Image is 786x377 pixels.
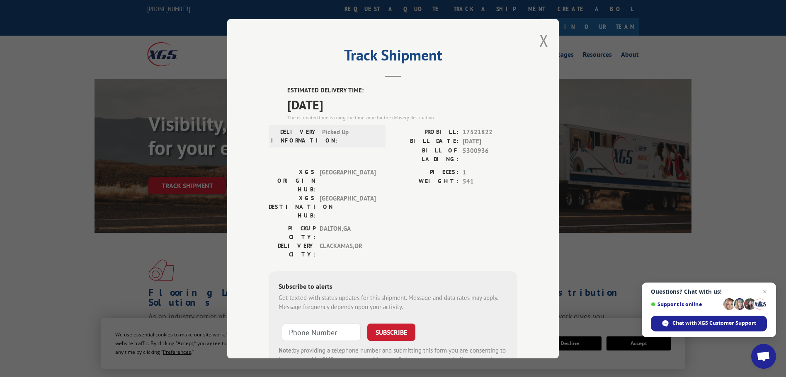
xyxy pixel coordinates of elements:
label: XGS DESTINATION HUB: [269,193,315,220]
label: PICKUP CITY: [269,224,315,241]
span: [GEOGRAPHIC_DATA] [320,167,376,193]
label: BILL DATE: [393,137,458,146]
label: BILL OF LADING: [393,146,458,163]
label: XGS ORIGIN HUB: [269,167,315,193]
div: Chat with XGS Customer Support [651,316,767,331]
span: [DATE] [287,95,517,114]
label: PROBILL: [393,127,458,137]
span: Picked Up [322,127,378,145]
h2: Track Shipment [269,49,517,65]
span: [DATE] [463,137,517,146]
span: DALTON , GA [320,224,376,241]
span: [GEOGRAPHIC_DATA] [320,193,376,220]
span: Questions? Chat with us! [651,288,767,295]
label: DELIVERY INFORMATION: [271,127,318,145]
span: 1 [463,167,517,177]
span: 5300936 [463,146,517,163]
div: Get texted with status updates for this shipment. Message and data rates may apply. Message frequ... [279,293,507,312]
label: WEIGHT: [393,177,458,186]
button: Close modal [539,29,548,51]
span: 17521822 [463,127,517,137]
input: Phone Number [282,323,361,341]
span: CLACKAMAS , OR [320,241,376,259]
span: Support is online [651,301,720,307]
div: Subscribe to alerts [279,281,507,293]
span: Close chat [760,287,770,297]
div: The estimated time is using the time zone for the delivery destination. [287,114,517,121]
span: 541 [463,177,517,186]
label: DELIVERY CITY: [269,241,315,259]
div: Open chat [751,344,776,369]
strong: Note: [279,346,293,354]
button: SUBSCRIBE [367,323,415,341]
div: by providing a telephone number and submitting this form you are consenting to be contacted by SM... [279,346,507,374]
label: PIECES: [393,167,458,177]
label: ESTIMATED DELIVERY TIME: [287,86,517,95]
span: Chat with XGS Customer Support [672,319,756,327]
